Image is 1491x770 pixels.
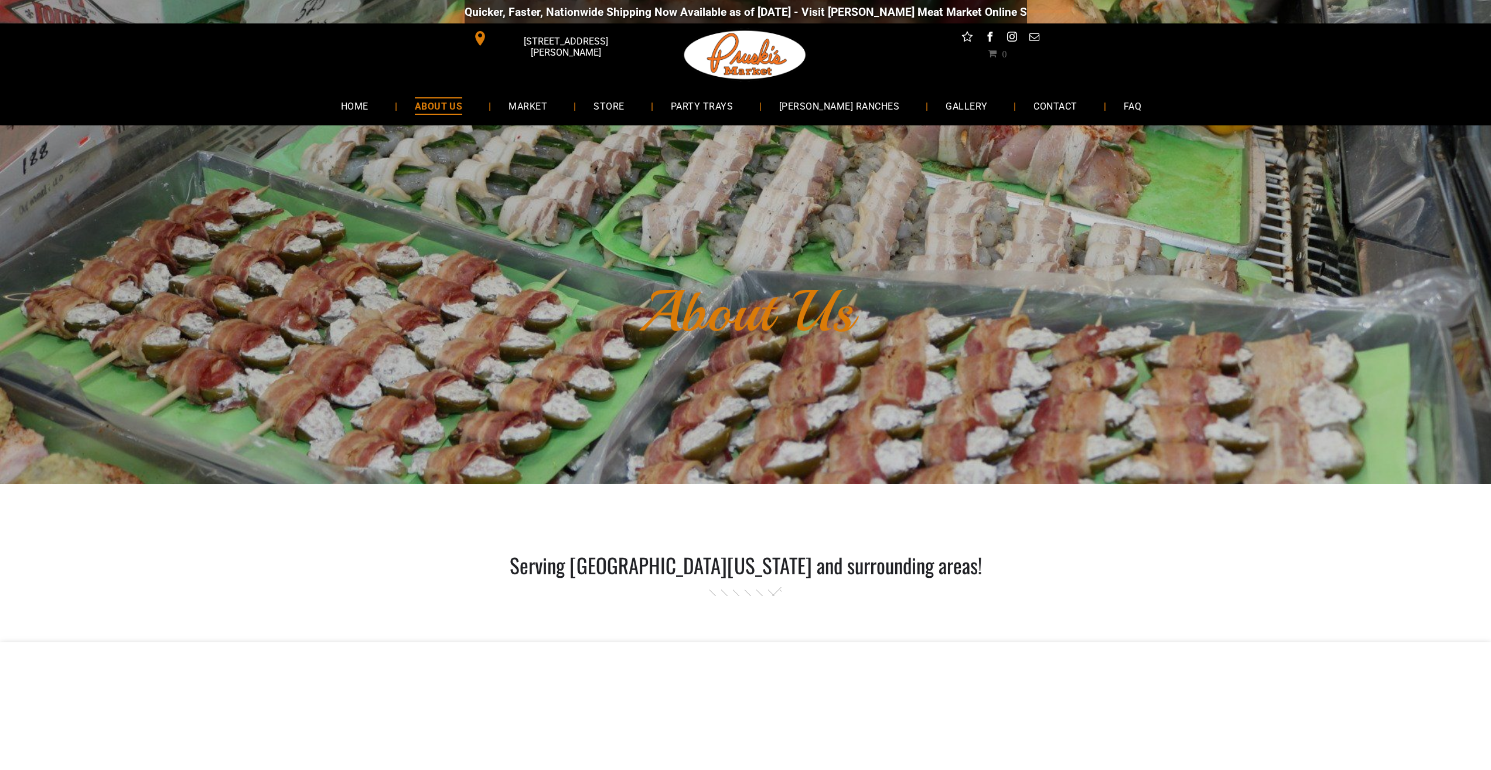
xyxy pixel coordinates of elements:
[653,90,750,121] a: PARTY TRAYS
[465,29,644,47] a: [STREET_ADDRESS][PERSON_NAME]
[1106,90,1159,121] a: FAQ
[491,90,565,121] a: MARKET
[1004,29,1019,47] a: instagram
[490,30,641,64] span: [STREET_ADDRESS][PERSON_NAME]
[465,550,1027,580] div: Serving [GEOGRAPHIC_DATA][US_STATE] and surrounding areas!
[762,90,917,121] a: [PERSON_NAME] RANCHES
[1016,90,1094,121] a: CONTACT
[638,275,854,348] font: About Us
[576,90,642,121] a: STORE
[960,29,975,47] a: Social network
[323,90,386,121] a: HOME
[397,90,480,121] a: ABOUT US
[1002,49,1006,58] span: 0
[682,23,808,87] img: Pruski-s+Market+HQ+Logo2-1920w.png
[928,90,1005,121] a: GALLERY
[1026,29,1042,47] a: email
[982,29,997,47] a: facebook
